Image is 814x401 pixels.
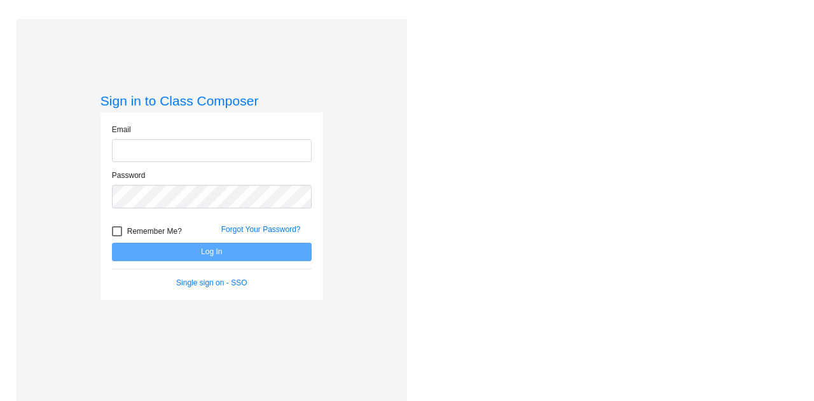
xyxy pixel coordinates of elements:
span: Remember Me? [127,224,182,239]
button: Log In [112,243,312,261]
a: Single sign on - SSO [176,278,247,287]
a: Forgot Your Password? [221,225,301,234]
label: Email [112,124,131,135]
h3: Sign in to Class Composer [100,93,323,109]
label: Password [112,170,146,181]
